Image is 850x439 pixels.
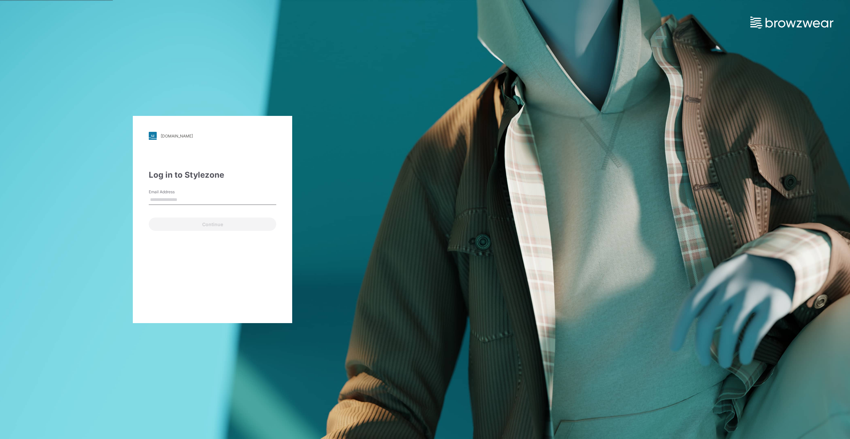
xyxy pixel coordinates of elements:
[149,169,276,181] div: Log in to Stylezone
[149,132,157,140] img: stylezone-logo.562084cfcfab977791bfbf7441f1a819.svg
[149,132,276,140] a: [DOMAIN_NAME]
[750,17,833,29] img: browzwear-logo.e42bd6dac1945053ebaf764b6aa21510.svg
[161,133,193,138] div: [DOMAIN_NAME]
[149,189,195,195] label: Email Address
